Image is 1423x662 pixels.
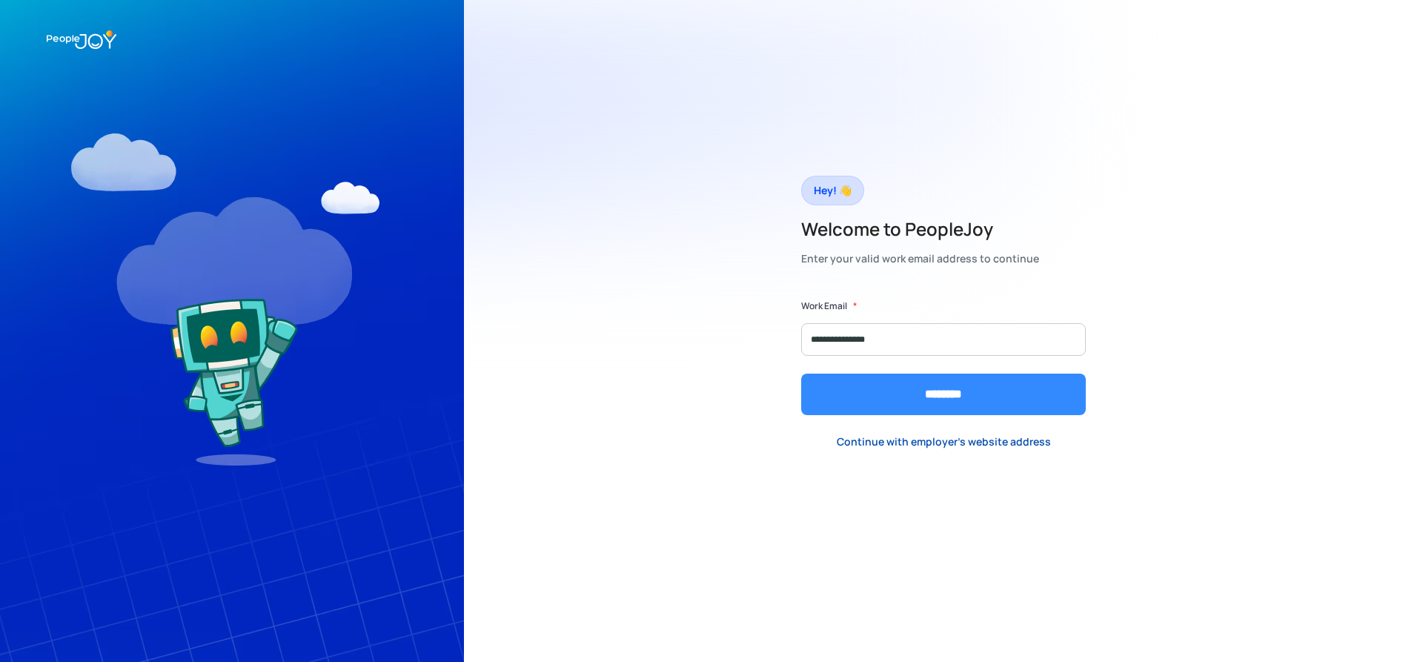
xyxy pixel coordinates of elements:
div: Continue with employer's website address [837,434,1051,449]
h2: Welcome to PeopleJoy [801,217,1039,241]
div: Hey! 👋 [814,180,852,201]
form: Form [801,299,1086,415]
a: Continue with employer's website address [825,426,1063,457]
div: Enter your valid work email address to continue [801,248,1039,269]
label: Work Email [801,299,847,314]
